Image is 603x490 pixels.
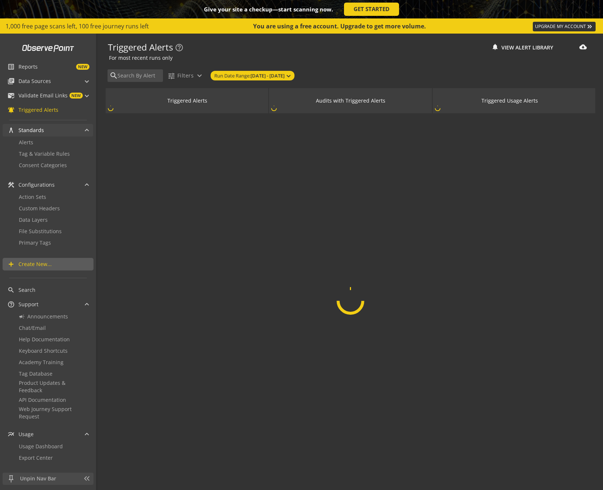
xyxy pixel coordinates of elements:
[19,336,70,343] span: Help Documentation
[19,314,25,320] mat-icon: campaign_outline
[3,284,93,296] a: Search
[76,64,89,70] span: NEW
[3,179,93,191] mat-expansion-panel-header: Configurations
[7,77,15,85] mat-icon: library_books
[164,69,207,82] button: Filters
[3,89,93,102] mat-expansion-panel-header: Validate Email LinksNEW
[19,216,48,223] span: Data Layers
[19,139,33,146] span: Alerts
[7,127,15,134] mat-icon: architecture
[7,260,15,268] mat-icon: add
[533,22,596,31] a: UPGRADE MY ACCOUNT
[109,71,117,80] mat-icon: search
[3,311,93,426] div: Support
[501,41,553,54] span: View Alert Library
[7,431,15,438] mat-icon: multiline_chart
[7,92,15,99] mat-icon: mark_email_read
[579,43,587,52] mat-icon: cloud_download
[19,443,63,450] span: Usage Dashboard
[3,258,93,270] a: Create New...
[3,104,93,116] a: Triggered Alerts
[18,181,55,189] span: Configurations
[19,239,51,246] span: Primary Tags
[19,228,62,235] span: File Substitutions
[7,63,15,70] mat-icon: list_alt
[19,162,67,169] span: Consent Categories
[7,106,15,114] mat-icon: notifications_active
[3,75,93,87] mat-expansion-panel-header: Data Sources
[18,92,68,99] span: Validate Email Links
[19,205,60,212] span: Custom Headers
[491,43,500,52] mat-icon: notifications
[251,72,285,79] strong: [DATE] - [DATE]
[18,301,38,308] span: Support
[3,124,93,137] mat-expansion-panel-header: Standards
[19,406,72,420] span: Web Journey Support Request
[280,97,420,104] div: Audits with Triggered Alerts
[19,359,64,366] span: Academy Training
[7,301,15,308] mat-icon: help_outline
[3,137,93,177] div: Standards
[18,106,58,114] span: Triggered Alerts
[18,63,38,70] span: Reports
[19,324,46,331] span: Chat/Email
[3,298,93,311] mat-expansion-panel-header: Support
[19,396,66,403] span: API Documentation
[117,72,161,80] input: Search By Alert
[18,431,34,438] span: Usage
[19,193,46,200] span: Action Sets
[18,286,35,294] span: Search
[19,150,70,157] span: Tag & Variable Rules
[444,97,584,104] div: Triggered Usage Alerts
[253,22,427,31] div: You are using a free account. Upgrade to get more volume.
[285,72,293,80] mat-icon: expand_more
[3,61,93,73] a: ReportsNEW
[19,454,53,461] span: Export Center
[344,3,399,16] a: GET STARTED
[167,72,175,80] mat-icon: tune
[485,41,559,54] button: View Alert Library
[195,71,204,80] mat-icon: expand_more
[108,42,193,53] h1: Triggered Alerts
[586,23,593,30] mat-icon: keyboard_double_arrow_right
[19,370,52,377] span: Tag Database
[175,43,184,52] mat-icon: help_outline
[18,77,51,85] span: Data Sources
[117,97,257,104] div: Triggered Alerts
[69,93,83,99] span: NEW
[7,286,15,294] mat-icon: search
[18,260,52,268] span: Create New...
[6,22,149,31] span: 1,000 free page scans left, 100 free journey runs left
[177,69,194,82] span: Filters
[3,191,93,254] div: Configurations
[20,475,79,482] span: Unpin Nav Bar
[19,379,65,394] span: Product Updates & Feedback
[27,313,68,320] span: Announcements
[3,441,93,469] div: Usage
[7,181,15,189] mat-icon: construction
[209,69,297,82] mat-chip-listbox: Currently applied filters
[214,71,285,81] span: Run Date Range:
[19,347,68,354] span: Keyboard Shortcuts
[18,127,44,134] span: Standards
[3,428,93,441] mat-expansion-panel-header: Usage
[204,7,333,12] div: Give your site a checkup—start scanning now.
[109,54,596,62] div: For most recent runs only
